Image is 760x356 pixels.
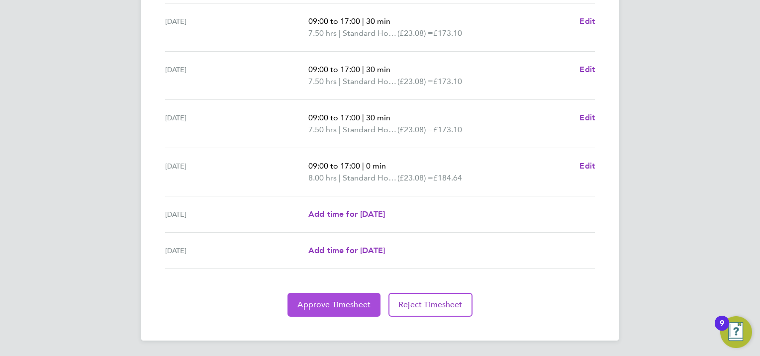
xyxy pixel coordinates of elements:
span: Add time for [DATE] [308,246,385,255]
span: | [362,161,364,171]
span: 0 min [366,161,386,171]
span: 30 min [366,16,390,26]
a: Edit [579,112,595,124]
a: Edit [579,15,595,27]
div: [DATE] [165,245,308,257]
span: | [362,16,364,26]
a: Add time for [DATE] [308,245,385,257]
span: Approve Timesheet [297,300,371,310]
div: 9 [720,323,724,336]
span: | [362,65,364,74]
span: Edit [579,113,595,122]
span: Standard Hourly [343,172,397,184]
span: Edit [579,16,595,26]
span: | [362,113,364,122]
span: (£23.08) = [397,28,433,38]
a: Add time for [DATE] [308,208,385,220]
span: Standard Hourly [343,27,397,39]
span: | [339,125,341,134]
span: (£23.08) = [397,77,433,86]
div: [DATE] [165,112,308,136]
span: Edit [579,65,595,74]
span: Standard Hourly [343,124,397,136]
span: £184.64 [433,173,462,182]
span: (£23.08) = [397,173,433,182]
a: Edit [579,64,595,76]
div: [DATE] [165,64,308,88]
span: Reject Timesheet [398,300,463,310]
span: 7.50 hrs [308,77,337,86]
span: 30 min [366,113,390,122]
span: (£23.08) = [397,125,433,134]
span: 30 min [366,65,390,74]
span: £173.10 [433,125,462,134]
div: [DATE] [165,15,308,39]
span: Add time for [DATE] [308,209,385,219]
span: 09:00 to 17:00 [308,113,360,122]
button: Approve Timesheet [287,293,380,317]
button: Open Resource Center, 9 new notifications [720,316,752,348]
span: 8.00 hrs [308,173,337,182]
span: | [339,173,341,182]
span: 7.50 hrs [308,125,337,134]
span: Standard Hourly [343,76,397,88]
span: | [339,77,341,86]
button: Reject Timesheet [388,293,473,317]
span: £173.10 [433,77,462,86]
span: 09:00 to 17:00 [308,16,360,26]
a: Edit [579,160,595,172]
span: 09:00 to 17:00 [308,65,360,74]
span: | [339,28,341,38]
div: [DATE] [165,208,308,220]
div: [DATE] [165,160,308,184]
span: Edit [579,161,595,171]
span: 09:00 to 17:00 [308,161,360,171]
span: 7.50 hrs [308,28,337,38]
span: £173.10 [433,28,462,38]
